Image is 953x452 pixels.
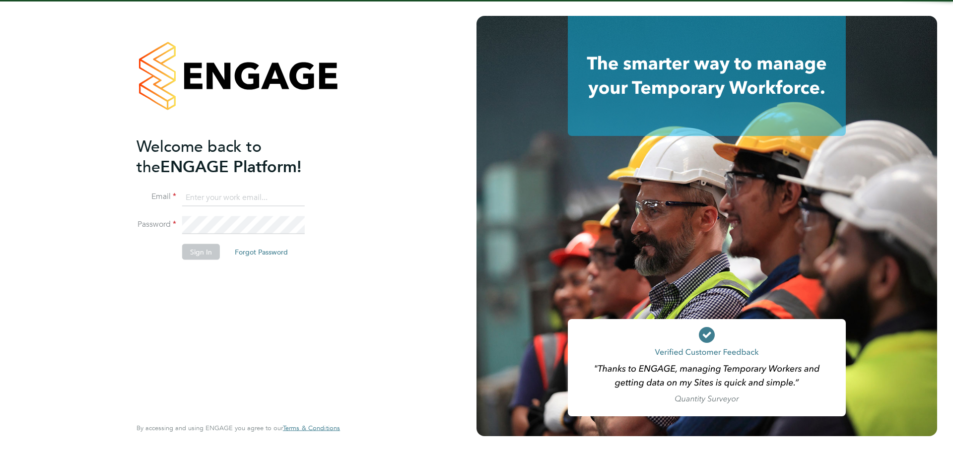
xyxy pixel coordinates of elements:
button: Forgot Password [227,244,296,260]
label: Email [136,192,176,202]
label: Password [136,219,176,230]
span: By accessing and using ENGAGE you agree to our [136,424,340,432]
button: Sign In [182,244,220,260]
h2: ENGAGE Platform! [136,136,330,177]
input: Enter your work email... [182,189,305,206]
a: Terms & Conditions [283,424,340,432]
span: Welcome back to the [136,136,262,176]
